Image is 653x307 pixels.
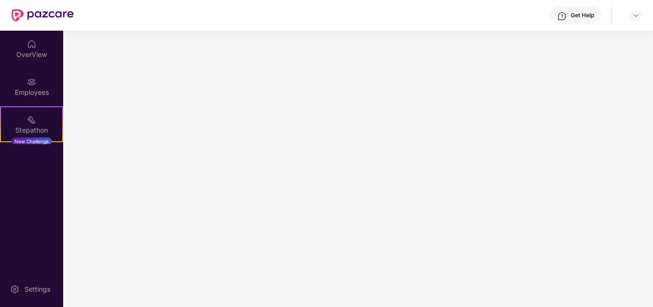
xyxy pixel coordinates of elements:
[11,9,74,22] img: New Pazcare Logo
[27,115,36,125] img: svg+xml;base64,PHN2ZyB4bWxucz0iaHR0cDovL3d3dy53My5vcmcvMjAwMC9zdmciIHdpZHRoPSIyMSIgaGVpZ2h0PSIyMC...
[571,11,594,19] div: Get Help
[632,11,640,19] img: svg+xml;base64,PHN2ZyBpZD0iRHJvcGRvd24tMzJ4MzIiIHhtbG5zPSJodHRwOi8vd3d3LnczLm9yZy8yMDAwL3N2ZyIgd2...
[1,125,62,135] div: Stepathon
[10,284,20,294] img: svg+xml;base64,PHN2ZyBpZD0iU2V0dGluZy0yMHgyMCIgeG1sbnM9Imh0dHA6Ly93d3cudzMub3JnLzIwMDAvc3ZnIiB3aW...
[11,137,52,145] div: New Challenge
[22,284,53,294] div: Settings
[27,77,36,87] img: svg+xml;base64,PHN2ZyBpZD0iRW1wbG95ZWVzIiB4bWxucz0iaHR0cDovL3d3dy53My5vcmcvMjAwMC9zdmciIHdpZHRoPS...
[557,11,567,21] img: svg+xml;base64,PHN2ZyBpZD0iSGVscC0zMngzMiIgeG1sbnM9Imh0dHA6Ly93d3cudzMub3JnLzIwMDAvc3ZnIiB3aWR0aD...
[27,39,36,49] img: svg+xml;base64,PHN2ZyBpZD0iSG9tZSIgeG1sbnM9Imh0dHA6Ly93d3cudzMub3JnLzIwMDAvc3ZnIiB3aWR0aD0iMjAiIG...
